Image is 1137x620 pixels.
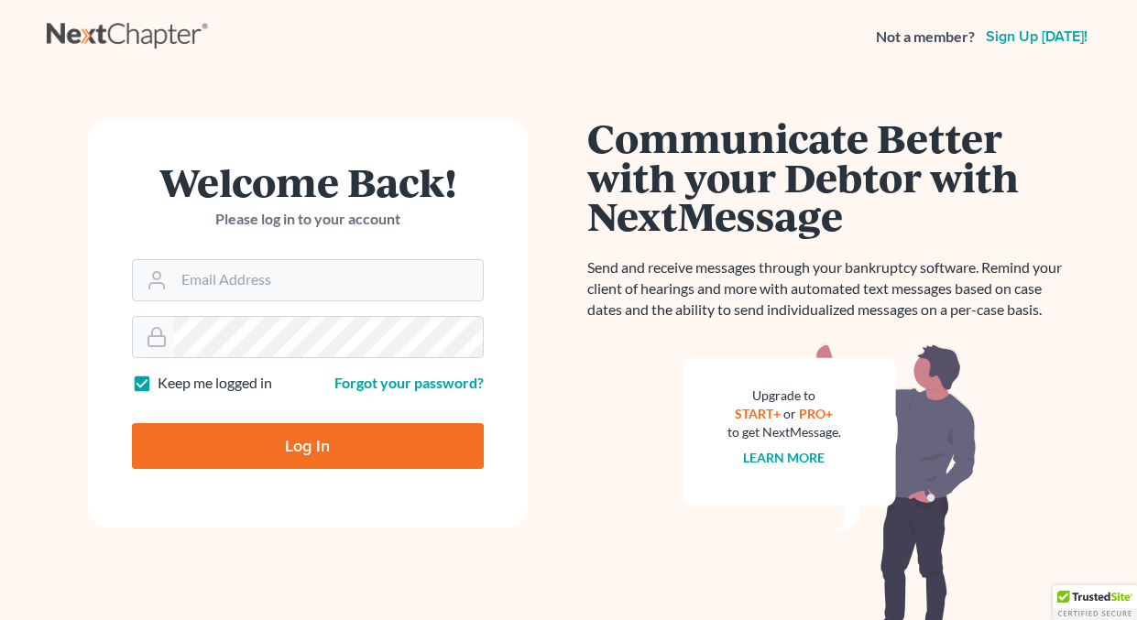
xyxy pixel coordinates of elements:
h1: Welcome Back! [132,162,484,201]
div: Upgrade to [727,386,841,405]
a: START+ [735,406,781,421]
span: or [783,406,796,421]
a: Sign up [DATE]! [982,29,1091,44]
label: Keep me logged in [158,373,272,394]
p: Send and receive messages through your bankruptcy software. Remind your client of hearings and mo... [587,257,1073,321]
a: Learn more [743,450,825,465]
div: TrustedSite Certified [1053,585,1137,620]
a: PRO+ [799,406,833,421]
input: Email Address [174,260,483,300]
p: Please log in to your account [132,209,484,230]
input: Log In [132,423,484,469]
h1: Communicate Better with your Debtor with NextMessage [587,118,1073,235]
strong: Not a member? [876,27,975,48]
a: Forgot your password? [334,374,484,391]
div: to get NextMessage. [727,423,841,441]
